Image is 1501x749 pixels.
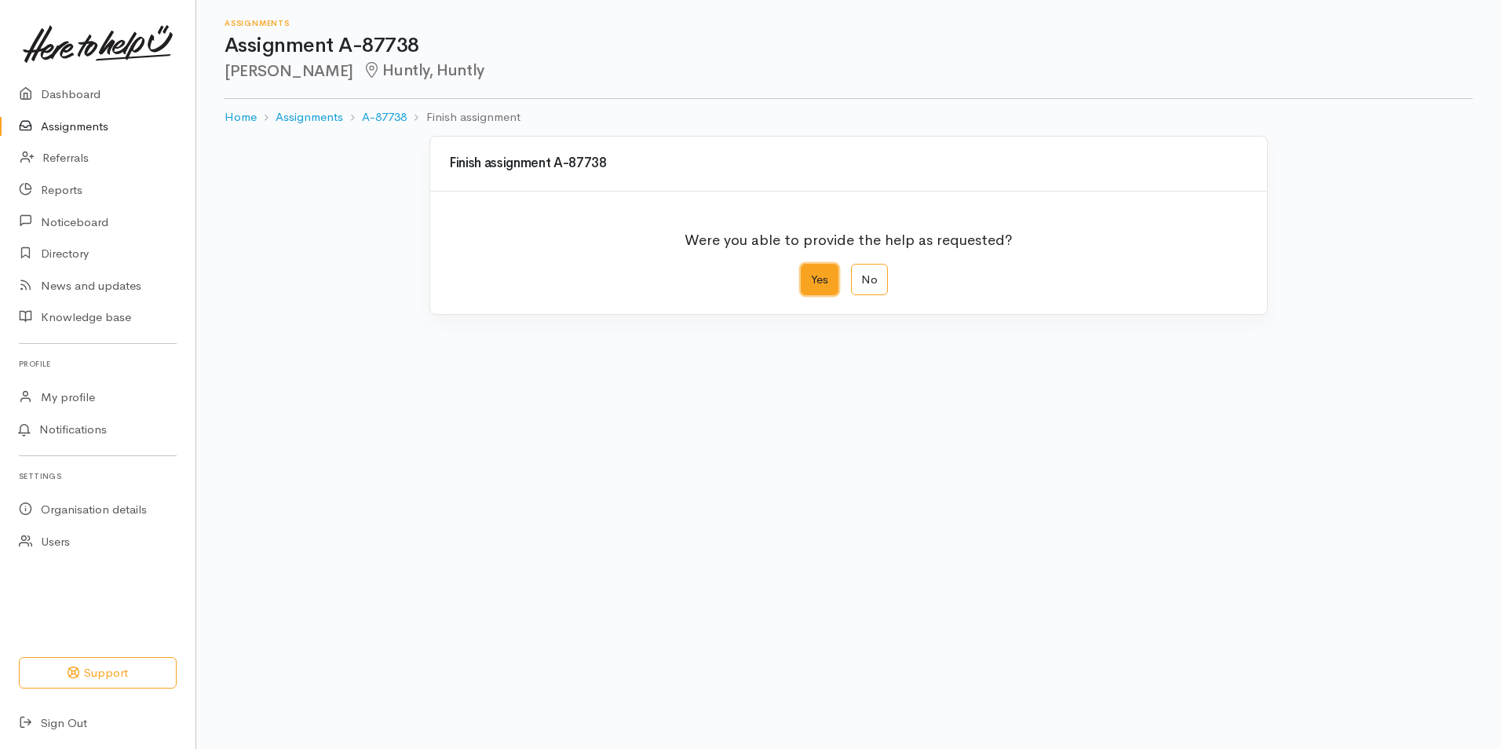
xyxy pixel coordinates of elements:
h2: [PERSON_NAME] [225,62,1473,80]
h3: Finish assignment A-87738 [449,156,1248,171]
li: Finish assignment [407,108,520,126]
span: Huntly, Huntly [363,60,484,80]
button: Support [19,657,177,689]
p: Were you able to provide the help as requested? [685,220,1013,251]
nav: breadcrumb [225,99,1473,136]
label: No [851,264,888,296]
h6: Profile [19,353,177,374]
h1: Assignment A-87738 [225,35,1473,57]
a: Assignments [276,108,343,126]
a: Home [225,108,257,126]
label: Yes [801,264,838,296]
h6: Assignments [225,19,1473,27]
h6: Settings [19,466,177,487]
a: A-87738 [362,108,407,126]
